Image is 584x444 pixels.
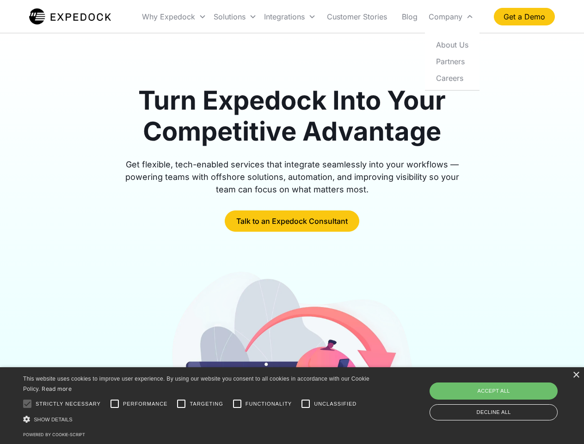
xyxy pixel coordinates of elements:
span: Strictly necessary [36,400,101,408]
div: Solutions [214,12,246,21]
iframe: Chat Widget [430,344,584,444]
h1: Turn Expedock Into Your Competitive Advantage [115,85,470,147]
a: Powered by cookie-script [23,432,85,437]
span: Unclassified [314,400,357,408]
a: Read more [42,385,72,392]
span: Targeting [190,400,223,408]
div: Why Expedock [142,12,195,21]
a: Customer Stories [320,1,394,32]
a: Talk to an Expedock Consultant [225,210,359,232]
div: Why Expedock [138,1,210,32]
div: Get flexible, tech-enabled services that integrate seamlessly into your workflows — powering team... [115,158,470,196]
span: This website uses cookies to improve user experience. By using our website you consent to all coo... [23,376,369,393]
a: Blog [394,1,425,32]
a: Get a Demo [494,8,555,25]
div: Integrations [264,12,305,21]
div: Company [429,12,462,21]
a: About Us [429,36,476,53]
nav: Company [425,32,479,90]
span: Performance [123,400,168,408]
span: Show details [34,417,73,422]
div: Show details [23,414,373,424]
a: home [29,7,111,26]
div: Solutions [210,1,260,32]
div: Integrations [260,1,320,32]
div: Company [425,1,477,32]
img: Expedock Logo [29,7,111,26]
a: Careers [429,69,476,86]
a: Partners [429,53,476,69]
span: Functionality [246,400,292,408]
